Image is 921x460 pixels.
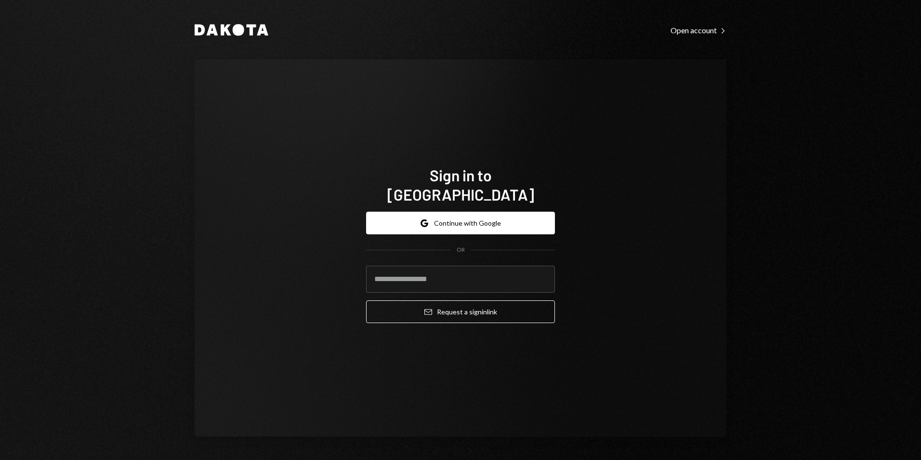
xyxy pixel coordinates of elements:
[366,300,555,323] button: Request a signinlink
[671,25,726,35] a: Open account
[366,212,555,234] button: Continue with Google
[366,165,555,204] h1: Sign in to [GEOGRAPHIC_DATA]
[671,26,726,35] div: Open account
[457,246,465,254] div: OR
